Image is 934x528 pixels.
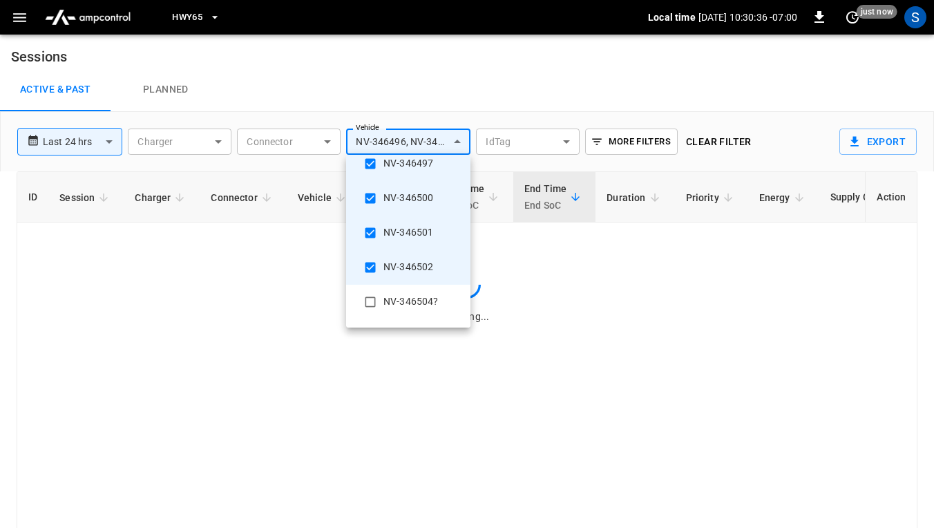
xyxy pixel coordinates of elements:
li: NV-346504? [346,285,470,319]
li: NV-346505 [346,319,470,354]
li: NV-346500 [346,181,470,216]
li: NV-346502 [346,250,470,285]
li: NV-346497 [346,147,470,181]
li: NV-346501 [346,216,470,250]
